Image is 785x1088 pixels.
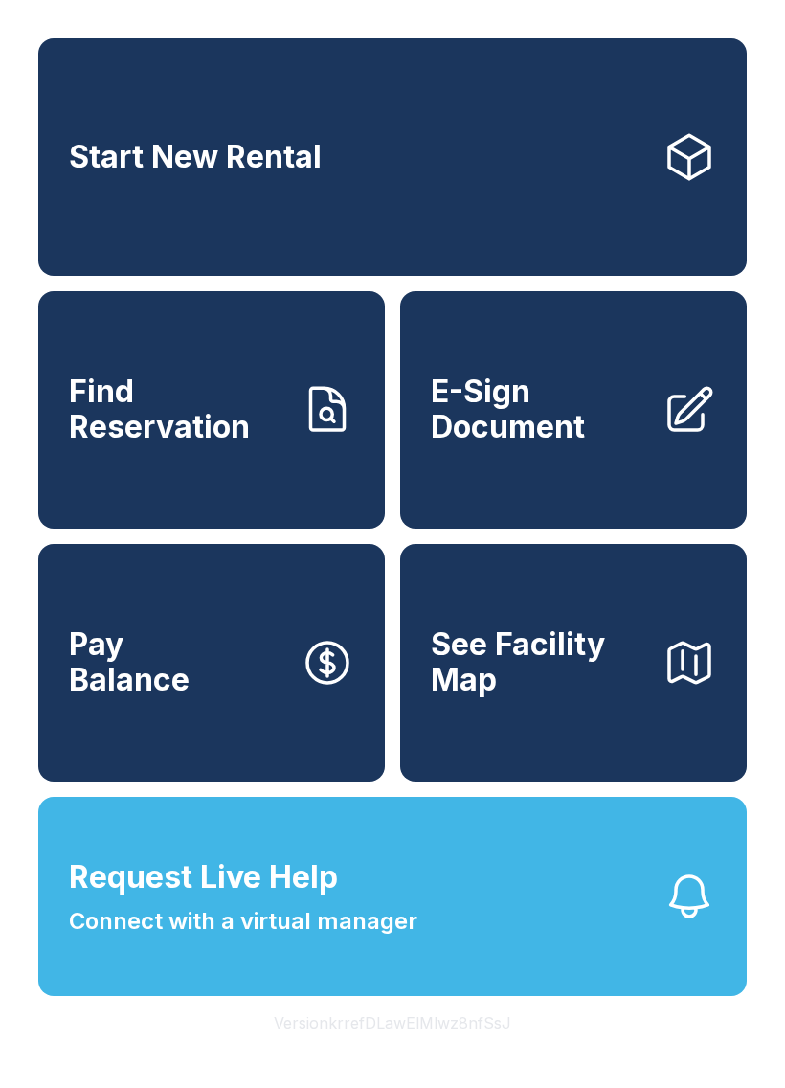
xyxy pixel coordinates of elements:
button: Request Live HelpConnect with a virtual manager [38,797,747,996]
span: See Facility Map [431,627,647,697]
span: Start New Rental [69,140,322,175]
button: VersionkrrefDLawElMlwz8nfSsJ [258,996,527,1050]
a: E-Sign Document [400,291,747,529]
button: PayBalance [38,544,385,782]
span: Find Reservation [69,374,285,444]
span: E-Sign Document [431,374,647,444]
button: See Facility Map [400,544,747,782]
a: Start New Rental [38,38,747,276]
span: Pay Balance [69,627,190,697]
a: Find Reservation [38,291,385,529]
span: Request Live Help [69,854,338,900]
span: Connect with a virtual manager [69,904,417,939]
